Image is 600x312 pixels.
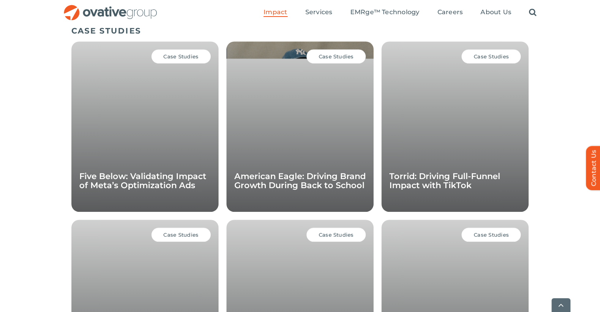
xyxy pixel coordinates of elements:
[350,8,419,16] span: EMRge™ Technology
[437,8,463,17] a: Careers
[264,8,287,17] a: Impact
[480,8,511,16] span: About Us
[264,8,287,16] span: Impact
[63,4,158,11] a: OG_Full_horizontal_RGB
[305,8,333,16] span: Services
[529,8,536,17] a: Search
[234,171,366,190] a: American Eagle: Driving Brand Growth During Back to School
[305,8,333,17] a: Services
[71,26,529,35] h5: CASE STUDIES
[79,171,206,190] a: Five Below: Validating Impact of Meta’s Optimization Ads
[437,8,463,16] span: Careers
[389,171,500,190] a: Torrid: Driving Full-Funnel Impact with TikTok
[350,8,419,17] a: EMRge™ Technology
[480,8,511,17] a: About Us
